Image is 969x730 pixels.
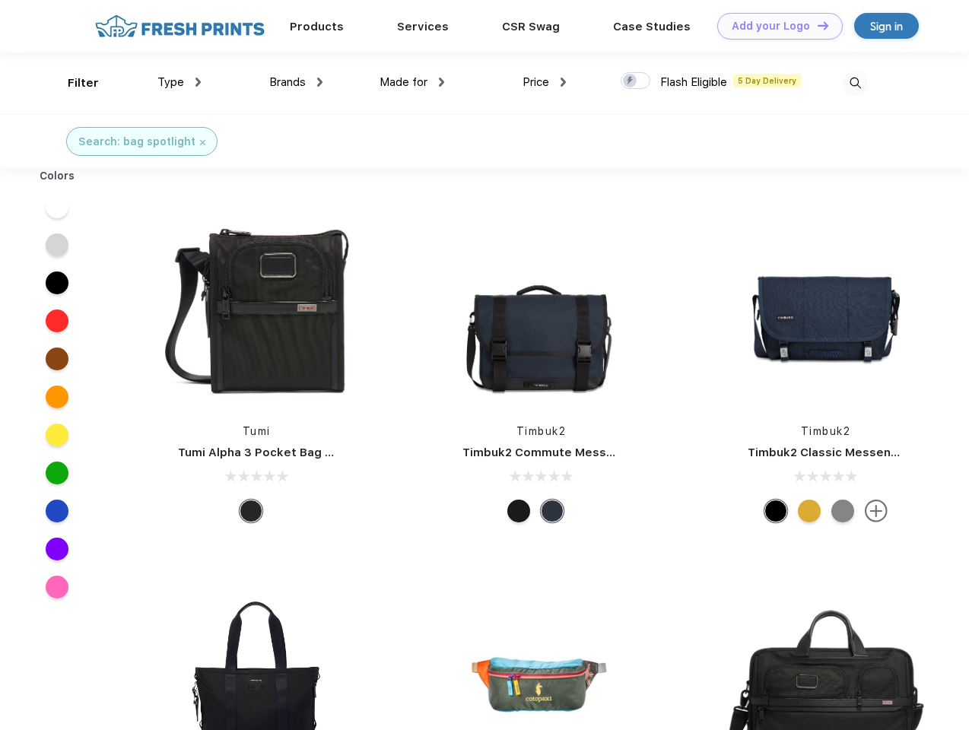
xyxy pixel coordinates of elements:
a: Sign in [854,13,919,39]
div: Search: bag spotlight [78,134,195,150]
span: Flash Eligible [660,75,727,89]
span: Made for [380,75,427,89]
a: Timbuk2 Classic Messenger Bag [748,446,936,459]
img: more.svg [865,500,888,522]
img: dropdown.png [561,78,566,87]
span: Brands [269,75,306,89]
div: Filter [68,75,99,92]
span: 5 Day Delivery [733,74,801,87]
a: Tumi Alpha 3 Pocket Bag Small [178,446,356,459]
img: DT [818,21,828,30]
div: Add your Logo [732,20,810,33]
img: func=resize&h=266 [725,206,927,408]
span: Price [523,75,549,89]
img: fo%20logo%202.webp [91,13,269,40]
img: dropdown.png [317,78,322,87]
img: func=resize&h=266 [155,206,357,408]
img: filter_cancel.svg [200,140,205,145]
div: Sign in [870,17,903,35]
a: Products [290,20,344,33]
div: Eco Black [764,500,787,522]
div: Eco Black [507,500,530,522]
a: Timbuk2 Commute Messenger Bag [462,446,666,459]
div: Eco Amber [798,500,821,522]
div: Eco Nautical [541,500,564,522]
img: dropdown.png [439,78,444,87]
div: Black [240,500,262,522]
img: func=resize&h=266 [440,206,642,408]
img: desktop_search.svg [843,71,868,96]
a: Timbuk2 [801,425,851,437]
a: Timbuk2 [516,425,567,437]
div: Eco Gunmetal [831,500,854,522]
img: dropdown.png [195,78,201,87]
div: Colors [28,168,87,184]
span: Type [157,75,184,89]
a: Tumi [243,425,271,437]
